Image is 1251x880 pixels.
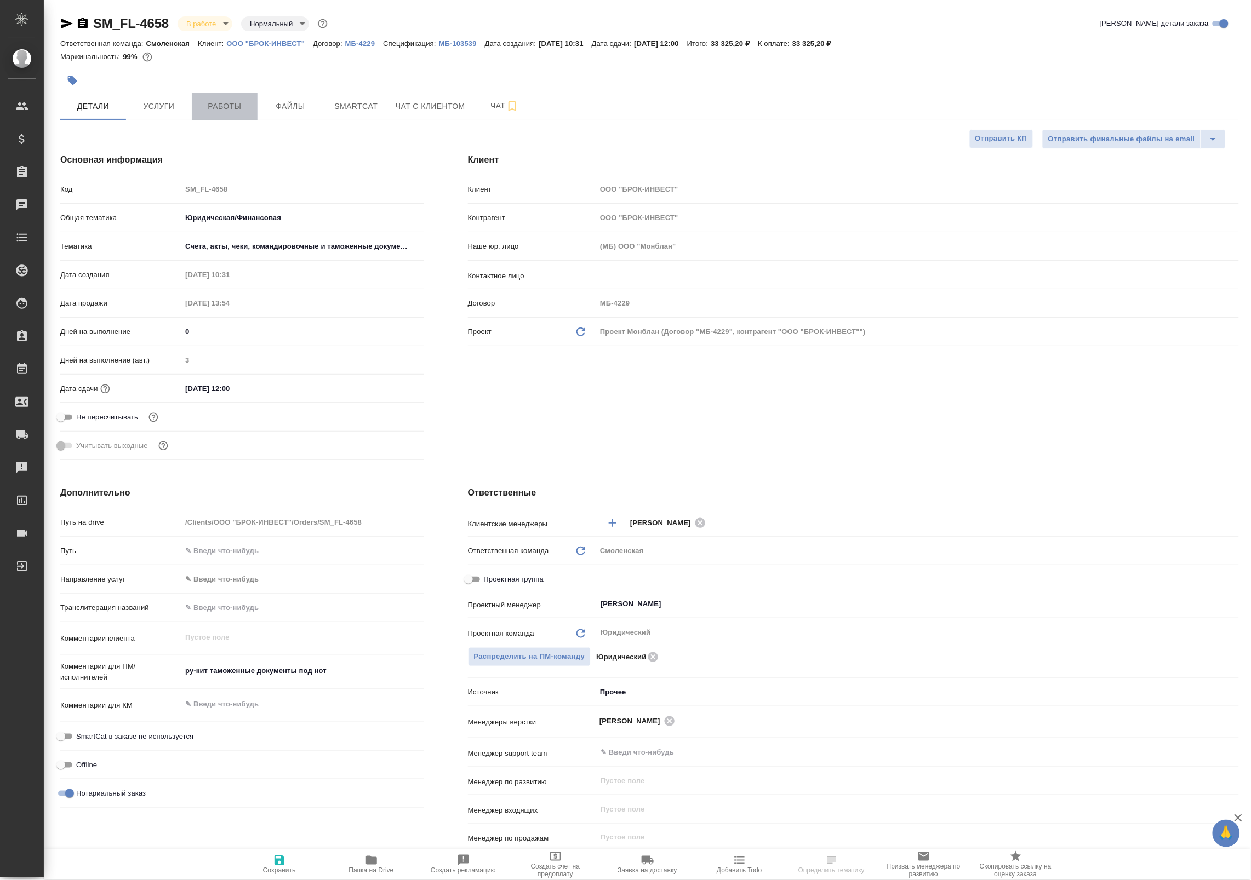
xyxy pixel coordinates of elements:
[198,100,251,113] span: Работы
[67,100,119,113] span: Детали
[792,39,839,48] p: 33 325,20 ₽
[60,39,146,48] p: Ответственная команда:
[970,849,1062,880] button: Скопировать ссылку на оценку заказа
[468,833,597,844] p: Менеджер по продажам
[60,633,181,644] p: Комментарии клиента
[181,352,424,368] input: Пустое поле
[1233,603,1235,605] button: Open
[468,647,591,666] span: В заказе уже есть ответственный ПМ или ПМ группа
[516,863,595,878] span: Создать счет на предоплату
[60,700,181,711] p: Комментарии для КМ
[510,849,602,880] button: Создать счет на предоплату
[264,100,317,113] span: Файлы
[596,683,1239,701] div: Прочее
[1100,18,1209,29] span: [PERSON_NAME] детали заказа
[60,241,181,252] p: Тематика
[76,17,89,30] button: Скопировать ссылку
[226,38,313,48] a: ООО "БРОК-ИНВЕСТ"
[711,39,758,48] p: 33 325,20 ₽
[330,100,382,113] span: Smartcat
[468,184,597,195] p: Клиент
[241,16,309,31] div: В работе
[1233,720,1235,722] button: Open
[146,39,198,48] p: Смоленская
[133,100,185,113] span: Услуги
[884,863,963,878] span: Призвать менеджера по развитию
[485,39,539,48] p: Дата создания:
[1233,522,1235,524] button: Open
[878,849,970,880] button: Призвать менеджера по развитию
[758,39,792,48] p: К оплате:
[468,805,597,816] p: Менеджер входящих
[123,53,140,61] p: 99%
[60,17,73,30] button: Скопировать ссылку для ЯМессенджера
[1048,133,1195,146] span: Отправить финальные файлы на email
[181,324,424,340] input: ✎ Введи что-нибудь
[345,38,383,48] a: МБ-4229
[431,867,496,875] span: Создать рекламацию
[60,355,181,366] p: Дней на выполнение (авт.)
[468,717,597,728] p: Менеджеры верстки
[468,647,591,666] button: Распределить на ПМ-команду
[60,53,123,61] p: Маржинальность:
[506,100,519,113] svg: Подписаться
[694,849,786,880] button: Добавить Todo
[1233,751,1235,754] button: Open
[439,38,485,48] a: МБ-103539
[263,867,296,875] span: Сохранить
[468,271,597,281] p: Контактное лицо
[76,412,138,423] span: Не пересчитывать
[183,19,219,28] button: В работе
[181,543,424,559] input: ✎ Введи что-нибудь
[233,849,325,880] button: Сохранить
[468,153,1239,166] h4: Клиент
[468,212,597,223] p: Контрагент
[592,39,634,48] p: Дата сдачи:
[1217,822,1236,845] span: 🙏
[60,545,181,556] p: Путь
[969,129,1033,148] button: Отправить КП
[60,68,84,93] button: Добавить тэг
[60,326,181,337] p: Дней на выполнение
[468,241,597,252] p: Наше юр. лицо
[396,100,465,113] span: Чат с клиентом
[468,600,597,611] p: Проектный менеджер
[468,486,1239,499] h4: Ответственные
[630,516,709,530] div: [PERSON_NAME]
[226,39,313,48] p: ООО "БРОК-ИНВЕСТ"
[313,39,345,48] p: Договор:
[181,181,424,197] input: Пустое поле
[596,652,646,663] p: Юридический
[60,486,424,499] h4: Дополнительно
[60,517,181,528] p: Путь на drive
[468,298,597,309] p: Договор
[76,731,193,742] span: SmartCat в заказе не используется
[146,410,161,424] button: Включи, если не хочешь, чтобы указанная дата сдачи изменилась после переставления заказа в 'Подтв...
[468,777,597,787] p: Менеджер по развитию
[596,238,1239,254] input: Пустое поле
[975,133,1027,145] span: Отправить КП
[468,545,549,556] p: Ответственная команда
[76,788,146,799] span: Нотариальный заказ
[602,849,694,880] button: Заявка на доставку
[717,867,762,875] span: Добавить Todo
[181,267,277,283] input: Пустое поле
[468,687,597,698] p: Источник
[468,628,534,639] p: Проектная команда
[140,50,155,64] button: 272.00 RUB;
[539,39,592,48] p: [DATE] 10:31
[60,574,181,585] p: Направление услуг
[599,803,1213,816] input: Пустое поле
[325,849,418,880] button: Папка на Drive
[418,849,510,880] button: Создать рекламацию
[1042,129,1201,149] button: Отправить финальные файлы на email
[599,746,1199,759] input: ✎ Введи что-нибудь
[439,39,485,48] p: МБ-103539
[599,510,626,536] button: Добавить менеджера
[596,295,1239,311] input: Пустое поле
[976,863,1055,878] span: Скопировать ссылку на оценку заказа
[630,517,698,528] span: [PERSON_NAME]
[596,542,1239,560] div: Смоленская
[1042,129,1226,149] div: split button
[178,16,232,31] div: В работе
